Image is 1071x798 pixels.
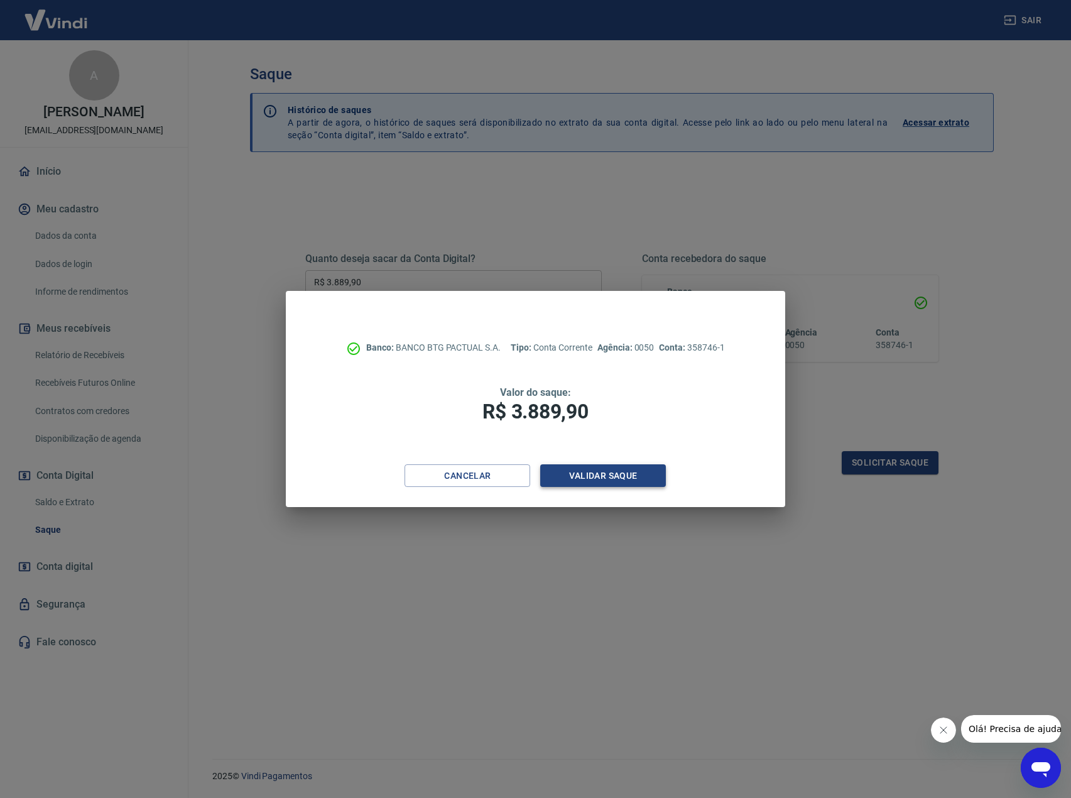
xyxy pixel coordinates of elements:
span: R$ 3.889,90 [482,400,588,424]
p: BANCO BTG PACTUAL S.A. [366,341,501,354]
span: Banco: [366,342,396,353]
iframe: Botão para abrir a janela de mensagens [1021,748,1061,788]
span: Valor do saque: [500,386,570,398]
span: Agência: [597,342,634,353]
p: Conta Corrente [511,341,592,354]
button: Cancelar [405,464,530,488]
p: 358746-1 [659,341,724,354]
span: Olá! Precisa de ajuda? [8,9,106,19]
iframe: Fechar mensagem [931,718,956,743]
span: Tipo: [511,342,533,353]
button: Validar saque [540,464,666,488]
iframe: Mensagem da empresa [961,715,1061,743]
p: 0050 [597,341,654,354]
span: Conta: [659,342,687,353]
